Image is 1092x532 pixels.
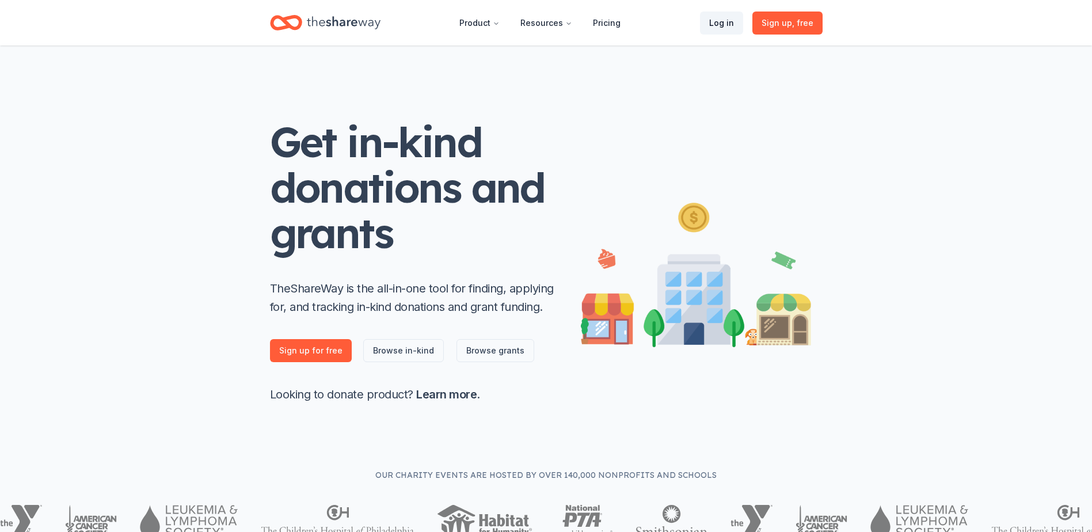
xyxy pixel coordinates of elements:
a: Log in [700,12,743,35]
p: Looking to donate product? . [270,385,558,404]
p: TheShareWay is the all-in-one tool for finding, applying for, and tracking in-kind donations and ... [270,279,558,316]
a: Sign up for free [270,339,352,362]
a: Home [270,9,381,36]
h1: Get in-kind donations and grants [270,119,558,256]
button: Product [450,12,509,35]
span: , free [792,18,813,28]
a: Browse in-kind [363,339,444,362]
a: Pricing [584,12,630,35]
a: Sign up, free [752,12,823,35]
a: Browse grants [456,339,534,362]
img: Illustration for landing page [581,198,811,347]
a: Learn more [416,387,477,401]
button: Resources [511,12,581,35]
span: Sign up [762,16,813,30]
nav: Main [450,9,630,36]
